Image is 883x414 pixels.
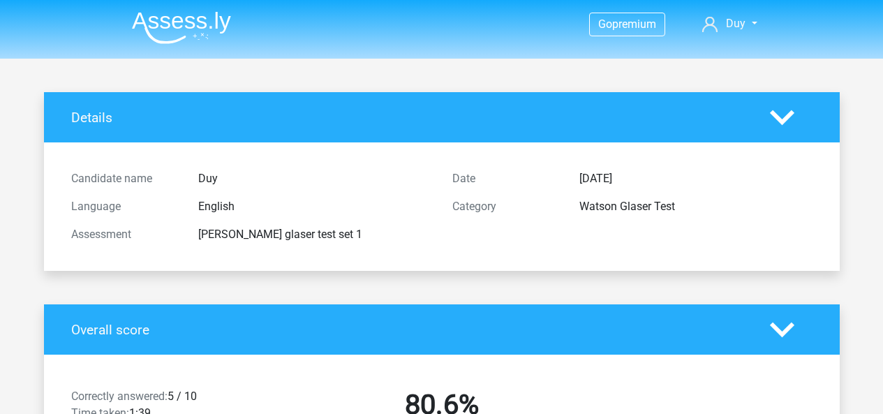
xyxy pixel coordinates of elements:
[61,170,188,187] div: Candidate name
[442,198,569,215] div: Category
[132,11,231,44] img: Assessly
[590,15,665,34] a: Gopremium
[71,322,749,338] h4: Overall score
[188,198,442,215] div: English
[61,198,188,215] div: Language
[726,17,745,30] span: Duy
[697,15,762,32] a: Duy
[61,226,188,243] div: Assessment
[188,226,442,243] div: [PERSON_NAME] glaser test set 1
[598,17,612,31] span: Go
[569,198,823,215] div: Watson Glaser Test
[569,170,823,187] div: [DATE]
[188,170,442,187] div: Duy
[71,390,168,403] span: Correctly answered:
[442,170,569,187] div: Date
[71,110,749,126] h4: Details
[612,17,656,31] span: premium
